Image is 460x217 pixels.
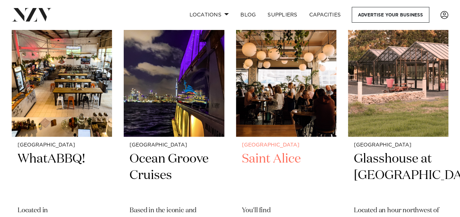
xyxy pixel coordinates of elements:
[130,142,218,148] small: [GEOGRAPHIC_DATA]
[183,7,235,23] a: Locations
[242,142,330,148] small: [GEOGRAPHIC_DATA]
[12,8,52,21] img: nzv-logo.png
[352,7,429,23] a: Advertise your business
[242,151,330,200] h2: Saint Alice
[18,142,106,148] small: [GEOGRAPHIC_DATA]
[354,142,442,148] small: [GEOGRAPHIC_DATA]
[235,7,262,23] a: BLOG
[303,7,347,23] a: Capacities
[130,151,218,200] h2: Ocean Groove Cruises
[354,151,442,200] h2: Glasshouse at [GEOGRAPHIC_DATA]
[12,2,112,137] img: Indoor space at WhatABBQ! in New Lynn
[262,7,303,23] a: SUPPLIERS
[18,151,106,200] h2: WhatABBQ!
